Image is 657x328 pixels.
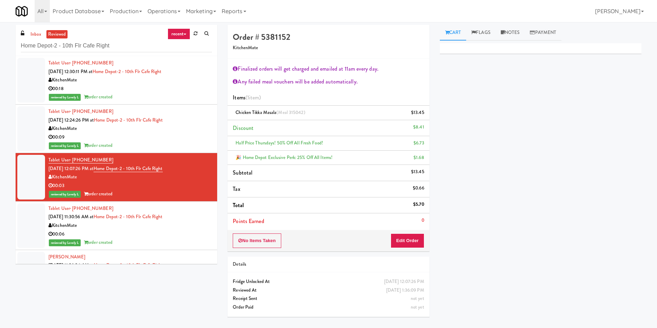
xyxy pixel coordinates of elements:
[48,173,212,181] div: KitchenMate
[233,77,424,87] div: Any failed meal vouchers will be added automatically.
[48,254,85,260] a: [PERSON_NAME]
[48,133,212,142] div: 00:09
[84,239,113,246] span: order created
[168,28,190,39] a: recent
[16,153,217,202] li: Tablet User· [PHONE_NUMBER][DATE] 12:07:26 PM atHome Depot-2 - 10th Flr Cafe RightKitchenMate00:0...
[48,213,94,220] span: [DATE] 11:30:56 AM at
[46,30,68,39] a: reviewed
[233,169,252,177] span: Subtotal
[94,165,162,172] a: Home Depot-2 - 10th Flr Cafe Right
[49,94,81,101] span: reviewed by Lovely L
[29,30,43,39] a: inbox
[48,124,212,133] div: KitchenMate
[233,64,424,74] div: Finalized orders will get charged and emailed at 11am every day.
[440,25,467,41] a: Cart
[48,181,212,190] div: 00:03
[236,109,305,116] span: Chicken Tikka Masala
[16,56,217,105] li: Tablet User· [PHONE_NUMBER][DATE] 12:30:11 PM atHome Depot-2 - 10th Flr Cafe RightKitchenMate00:1...
[413,200,424,209] div: $5.70
[84,142,113,149] span: order created
[233,286,424,295] div: Reviewed At
[49,191,81,198] span: reviewed by Lovely L
[384,277,424,286] div: [DATE] 12:07:26 PM
[94,117,163,123] a: Home Depot-2 - 10th Flr Cafe Right
[16,105,217,153] li: Tablet User· [PHONE_NUMBER][DATE] 12:24:26 PM atHome Depot-2 - 10th Flr Cafe RightKitchenMate00:0...
[276,109,305,116] span: (Meal 315042)
[413,184,424,193] div: $0.66
[236,154,332,161] span: 🎉 Home Depot Exclusive Perk: 25% off all items!
[94,213,162,220] a: Home Depot-2 - 10th Flr Cafe Right
[391,233,424,248] button: Edit Order
[233,217,264,225] span: Points Earned
[70,60,113,66] span: · [PHONE_NUMBER]
[249,94,259,101] ng-pluralize: item
[233,45,424,51] h5: KitchenMate
[233,294,424,303] div: Receipt Sent
[70,108,113,115] span: · [PHONE_NUMBER]
[411,168,424,176] div: $13.45
[414,139,424,148] div: $6.73
[525,25,561,41] a: Payment
[92,68,161,75] a: Home Depot-2 - 10th Flr Cafe Right
[48,76,212,85] div: KitchenMate
[233,185,240,193] span: Tax
[236,140,323,146] span: Half Price Thursdays! 50% Off all Fresh Food!
[48,68,92,75] span: [DATE] 12:30:11 PM at
[70,205,113,212] span: · [PHONE_NUMBER]
[48,117,94,123] span: [DATE] 12:24:26 PM at
[48,108,113,115] a: Tablet User· [PHONE_NUMBER]
[233,303,424,312] div: Order Paid
[48,205,113,212] a: Tablet User· [PHONE_NUMBER]
[70,157,113,163] span: · [PHONE_NUMBER]
[48,230,212,239] div: 00:06
[411,108,424,117] div: $13.45
[233,233,281,248] button: No Items Taken
[246,94,261,101] span: (1 )
[48,165,94,172] span: [DATE] 12:07:26 PM at
[233,124,254,132] span: Discount
[48,262,94,268] span: [DATE] 11:26:04 AM at
[411,304,424,310] span: not yet
[84,94,113,100] span: order created
[386,286,424,295] div: [DATE] 1:36:09 PM
[16,5,28,17] img: Micromart
[233,94,261,101] span: Items
[94,262,163,268] a: Home Depot-2 - 10th Flr Cafe Right
[49,239,81,246] span: reviewed by Lovely L
[413,123,424,132] div: $8.41
[48,85,212,93] div: 00:18
[84,190,113,197] span: order created
[48,221,212,230] div: KitchenMate
[496,25,525,41] a: Notes
[233,277,424,286] div: Fridge Unlocked At
[49,142,81,149] span: reviewed by Lovely L
[16,202,217,250] li: Tablet User· [PHONE_NUMBER][DATE] 11:30:56 AM atHome Depot-2 - 10th Flr Cafe RightKitchenMate00:0...
[466,25,496,41] a: Flags
[233,201,244,209] span: Total
[421,216,424,225] div: 0
[16,250,217,299] li: [PERSON_NAME][DATE] 11:26:04 AM atHome Depot-2 - 10th Flr Cafe RightKitchenMate00:08reviewed by L...
[48,60,113,66] a: Tablet User· [PHONE_NUMBER]
[414,153,424,162] div: $1.68
[411,295,424,302] span: not yet
[48,157,113,163] a: Tablet User· [PHONE_NUMBER]
[233,260,424,269] div: Details
[233,33,424,42] h4: Order # 5381152
[21,39,212,52] input: Search vision orders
